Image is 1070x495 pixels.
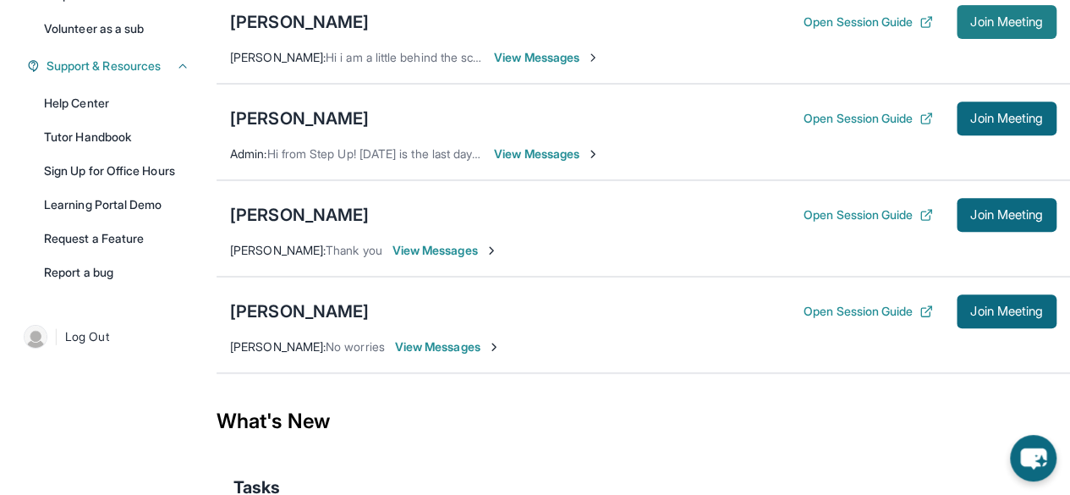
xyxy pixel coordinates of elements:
[487,340,501,354] img: Chevron-Right
[17,318,200,355] a: |Log Out
[1010,435,1056,481] button: chat-button
[485,244,498,257] img: Chevron-Right
[392,242,498,259] span: View Messages
[970,306,1043,316] span: Join Meeting
[326,243,382,257] span: Thank you
[230,146,266,161] span: Admin :
[34,122,200,152] a: Tutor Handbook
[494,146,600,162] span: View Messages
[230,203,369,227] div: [PERSON_NAME]
[230,243,326,257] span: [PERSON_NAME] :
[65,328,109,345] span: Log Out
[34,190,200,220] a: Learning Portal Demo
[230,339,326,354] span: [PERSON_NAME] :
[40,58,189,74] button: Support & Resources
[47,58,161,74] span: Support & Resources
[970,17,1043,27] span: Join Meeting
[230,10,369,34] div: [PERSON_NAME]
[804,110,933,127] button: Open Session Guide
[326,339,385,354] span: No worries
[34,88,200,118] a: Help Center
[217,384,1070,459] div: What's New
[957,294,1056,328] button: Join Meeting
[230,300,369,323] div: [PERSON_NAME]
[34,14,200,44] a: Volunteer as a sub
[230,107,369,130] div: [PERSON_NAME]
[395,338,501,355] span: View Messages
[586,147,600,161] img: Chevron-Right
[804,14,933,30] button: Open Session Guide
[970,113,1043,124] span: Join Meeting
[34,223,200,254] a: Request a Feature
[957,198,1056,232] button: Join Meeting
[804,303,933,320] button: Open Session Guide
[586,51,600,64] img: Chevron-Right
[804,206,933,223] button: Open Session Guide
[957,102,1056,135] button: Join Meeting
[34,257,200,288] a: Report a bug
[494,49,600,66] span: View Messages
[230,50,326,64] span: [PERSON_NAME] :
[24,325,47,349] img: user-img
[54,327,58,347] span: |
[957,5,1056,39] button: Join Meeting
[970,210,1043,220] span: Join Meeting
[326,50,905,64] span: Hi i am a little behind the schedule so will start the session at around 6:10. Really sorry for t...
[34,156,200,186] a: Sign Up for Office Hours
